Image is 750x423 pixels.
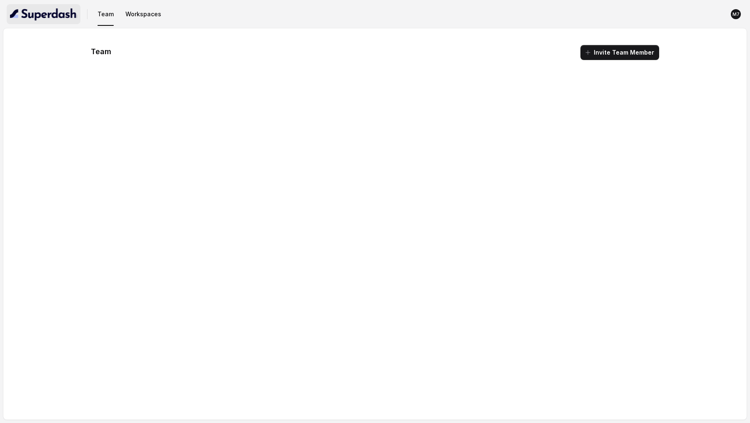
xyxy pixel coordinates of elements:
button: Workspaces [122,7,165,22]
text: M7 [732,12,740,17]
button: Team [94,7,117,22]
img: light.svg [10,8,77,21]
button: Invite Team Member [580,45,659,60]
h1: Team [91,45,111,58]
